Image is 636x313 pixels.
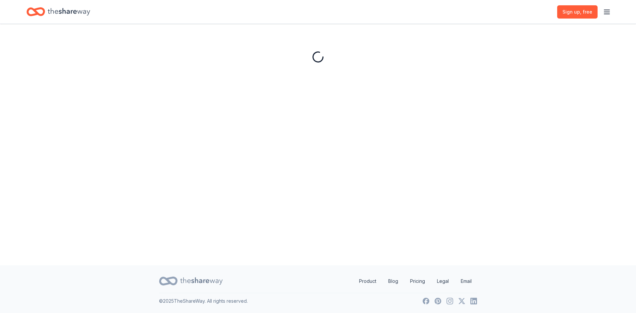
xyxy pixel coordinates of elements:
a: Pricing [405,275,430,288]
a: Email [455,275,477,288]
nav: quick links [354,275,477,288]
a: Blog [383,275,403,288]
span: Sign up [562,8,592,16]
a: Sign up, free [557,5,598,19]
a: Legal [432,275,454,288]
span: , free [580,9,592,15]
a: Home [26,4,90,20]
a: Product [354,275,382,288]
p: © 2025 TheShareWay. All rights reserved. [159,297,248,305]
